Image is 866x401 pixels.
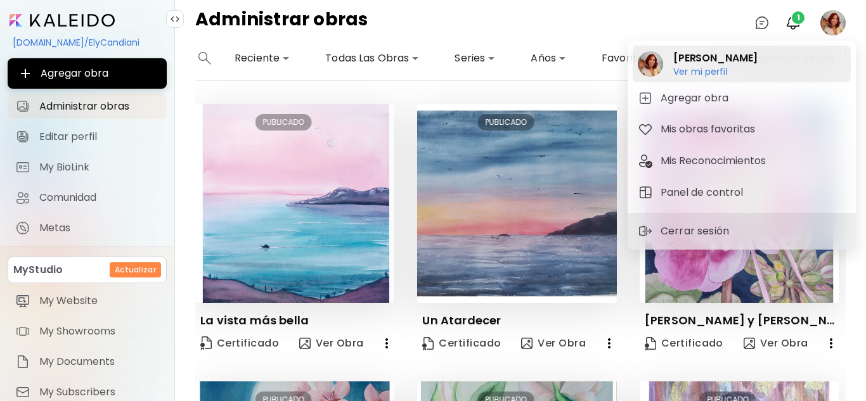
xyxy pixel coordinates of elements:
[661,122,759,137] h5: Mis obras favoritas
[633,219,738,244] button: sign-outCerrar sesión
[638,185,653,200] img: tab
[638,122,653,137] img: tab
[673,51,758,66] h2: [PERSON_NAME]
[638,224,653,239] img: sign-out
[661,224,733,239] p: Cerrar sesión
[661,153,770,169] h5: Mis Reconocimientos
[633,117,851,142] button: tabMis obras favoritas
[661,185,747,200] h5: Panel de control
[673,66,758,77] h6: Ver mi perfil
[633,180,851,205] button: tabPanel de control
[638,153,653,169] img: tab
[661,91,732,106] h5: Agregar obra
[633,86,851,111] button: tabAgregar obra
[633,148,851,174] button: tabMis Reconocimientos
[638,91,653,106] img: tab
